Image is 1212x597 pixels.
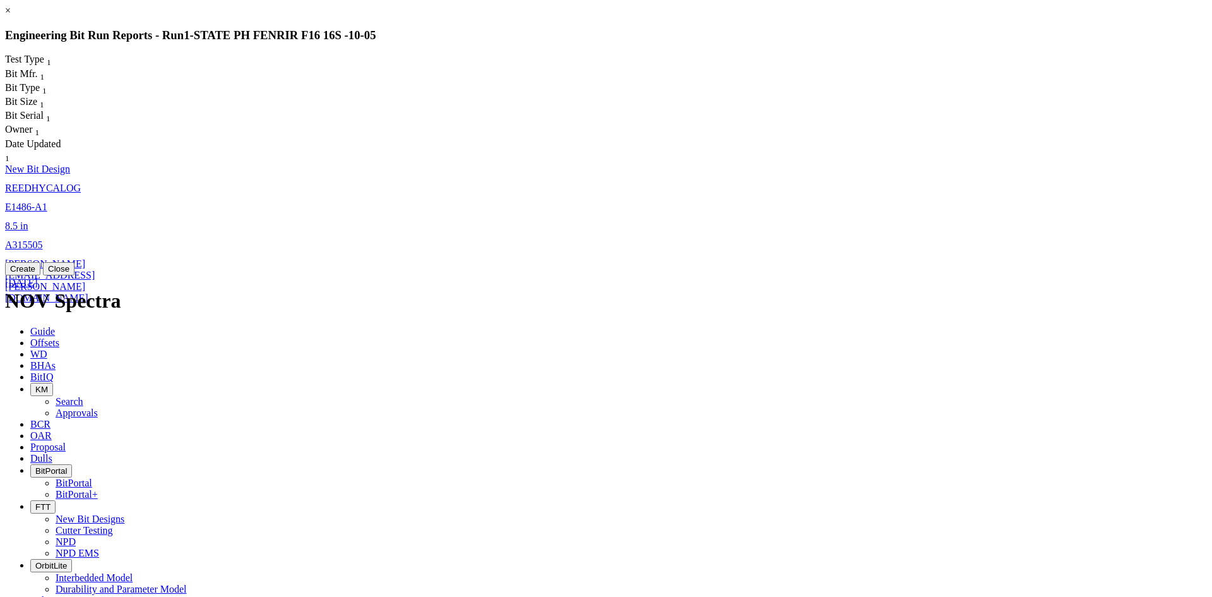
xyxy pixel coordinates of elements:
a: [PERSON_NAME][EMAIL_ADDRESS][PERSON_NAME][DOMAIN_NAME] [5,258,95,303]
span: OrbitLite [35,561,67,570]
span: OAR [30,430,52,441]
sub: 1 [40,100,44,109]
span: STATE PH FENRIR F16 16S -10-05 [194,28,376,42]
span: Sort None [5,150,9,160]
a: New Bit Designs [56,514,124,524]
div: Bit Size Sort None [5,96,68,110]
a: Cutter Testing [56,525,113,536]
span: Test Type [5,54,44,64]
span: BCR [30,419,50,430]
a: Durability and Parameter Model [56,584,187,594]
a: New Bit Design [5,164,70,174]
sub: 1 [40,72,45,81]
div: Sort None [5,68,68,82]
sub: 1 [46,114,50,123]
sub: 1 [47,58,51,68]
span: Owner [5,124,33,135]
sub: 1 [42,86,47,95]
span: Bit Mfr. [5,68,38,79]
a: BitPortal [56,478,92,488]
button: Create [5,262,40,275]
span: KM [35,385,48,394]
span: Sort None [46,110,50,121]
span: Bit Type [5,82,40,93]
span: Guide [30,326,55,337]
span: Date Updated [5,138,61,149]
span: BitPortal [35,466,67,476]
h3: Engineering Bit Run Reports - Run - [5,28,1207,42]
a: 8.5 in [5,220,28,231]
a: Search [56,396,83,407]
div: Owner Sort None [5,124,68,138]
div: Sort None [5,96,68,110]
h1: NOV Spectra [5,289,1207,313]
span: Sort None [35,124,40,135]
div: Sort None [5,138,68,164]
a: REEDHYCALOG [5,183,81,193]
span: Sort None [42,82,47,93]
span: Bit Serial [5,110,44,121]
span: Proposal [30,442,66,452]
div: Bit Serial Sort None [5,110,74,124]
a: E1486-A1 [5,202,47,212]
sub: 1 [35,128,40,138]
div: Bit Mfr. Sort None [5,68,68,82]
a: × [5,5,11,16]
div: Sort None [5,124,68,138]
span: 8.5 [5,220,18,231]
div: Sort None [5,110,74,124]
a: NPD EMS [56,548,99,558]
button: Close [43,262,74,275]
a: [DATE] [5,277,38,288]
span: Sort None [40,68,45,79]
a: NPD [56,536,76,547]
div: Bit Type Sort None [5,82,68,96]
a: A315505 [5,239,43,250]
sub: 1 [5,154,9,163]
div: Sort None [5,54,74,68]
span: Sort None [47,54,51,64]
span: in [20,220,28,231]
div: Test Type Sort None [5,54,74,68]
div: Sort None [5,82,68,96]
a: Interbedded Model [56,572,133,583]
span: 1 [184,28,189,42]
span: Offsets [30,337,59,348]
div: Date Updated Sort None [5,138,68,164]
span: WD [30,349,47,359]
span: Sort None [40,96,44,107]
a: BitPortal+ [56,489,98,500]
span: BHAs [30,360,56,371]
span: Dulls [30,453,52,464]
span: BitIQ [30,371,53,382]
span: FTT [35,502,50,512]
span: Bit Size [5,96,37,107]
a: Approvals [56,407,98,418]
